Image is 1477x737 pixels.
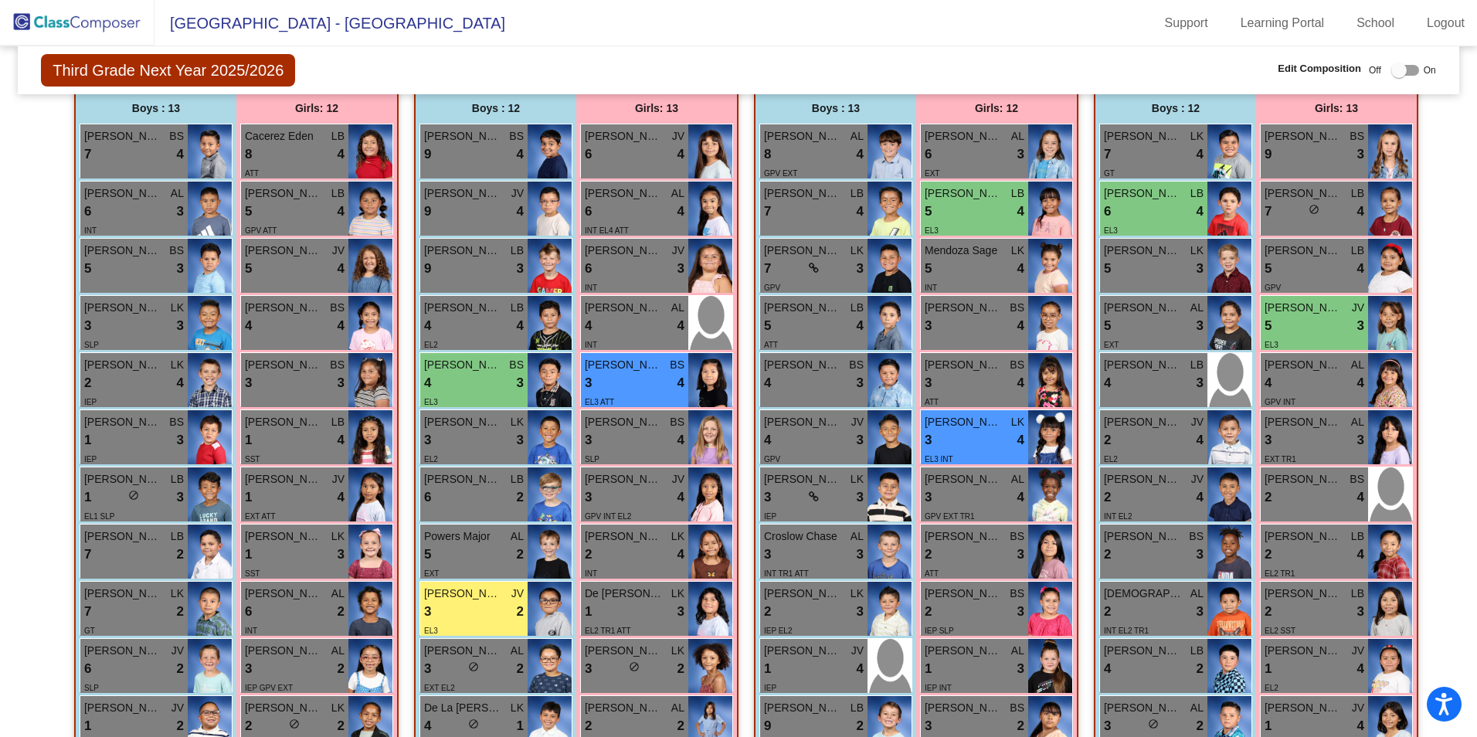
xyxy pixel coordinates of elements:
[1017,259,1024,279] span: 4
[925,316,932,336] span: 3
[764,144,771,165] span: 8
[1228,11,1337,36] a: Learning Portal
[1104,455,1118,464] span: EL2
[672,471,684,487] span: JV
[424,128,501,144] span: [PERSON_NAME]
[585,414,662,430] span: [PERSON_NAME] Paisley
[925,487,932,508] span: 3
[416,93,576,124] div: Boys : 12
[585,357,662,373] span: [PERSON_NAME]
[245,226,277,235] span: GPV ATT
[154,11,505,36] span: [GEOGRAPHIC_DATA] - [GEOGRAPHIC_DATA]
[1011,471,1024,487] span: AL
[1265,528,1342,545] span: [PERSON_NAME] [PERSON_NAME]
[671,185,684,202] span: AL
[1017,487,1024,508] span: 4
[764,487,771,508] span: 3
[1197,430,1204,450] span: 4
[171,471,184,487] span: LB
[585,144,592,165] span: 6
[1104,202,1111,222] span: 6
[84,226,97,235] span: INT
[338,430,345,450] span: 4
[925,373,932,393] span: 3
[245,545,252,565] span: 1
[84,185,161,202] span: [PERSON_NAME]
[671,300,684,316] span: AL
[1265,316,1272,336] span: 5
[1190,357,1204,373] span: LB
[925,430,932,450] span: 3
[925,357,1002,373] span: [PERSON_NAME]
[764,528,841,545] span: Croslow Chase
[1265,414,1342,430] span: [PERSON_NAME]
[1357,259,1364,279] span: 4
[670,414,684,430] span: BS
[1265,128,1342,144] span: [PERSON_NAME]
[1011,128,1024,144] span: AL
[517,259,524,279] span: 3
[857,202,864,222] span: 4
[1104,528,1181,545] span: [PERSON_NAME]
[851,528,864,545] span: AL
[1104,373,1111,393] span: 4
[245,243,322,259] span: [PERSON_NAME]
[245,259,252,279] span: 5
[585,487,592,508] span: 3
[84,300,161,316] span: [PERSON_NAME]
[1190,185,1204,202] span: LB
[338,202,345,222] span: 4
[672,243,684,259] span: JV
[245,430,252,450] span: 1
[1104,414,1181,430] span: [PERSON_NAME] [PERSON_NAME]
[424,202,431,222] span: 9
[925,414,1002,430] span: [PERSON_NAME]
[1197,316,1204,336] span: 3
[851,243,864,259] span: LK
[851,471,864,487] span: LK
[338,487,345,508] span: 4
[1104,316,1111,336] span: 5
[764,455,780,464] span: GPV
[1104,487,1111,508] span: 2
[84,455,97,464] span: IEP
[245,128,322,144] span: Cacerez Eden
[245,528,322,545] span: [PERSON_NAME]
[338,259,345,279] span: 4
[1104,259,1111,279] span: 5
[1265,487,1272,508] span: 2
[1351,528,1364,545] span: LB
[128,490,139,501] span: do_not_disturb_alt
[84,144,91,165] span: 7
[332,471,345,487] span: JV
[677,373,684,393] span: 4
[585,284,597,292] span: INT
[331,128,345,144] span: LB
[1357,487,1364,508] span: 4
[517,373,524,393] span: 3
[424,471,501,487] span: [PERSON_NAME]
[330,357,345,373] span: BS
[764,430,771,450] span: 4
[511,528,524,545] span: AL
[84,512,114,521] span: EL1 SLP
[1351,414,1364,430] span: AL
[169,414,184,430] span: BS
[925,185,1002,202] span: [PERSON_NAME]
[1309,204,1319,215] span: do_not_disturb_alt
[1357,373,1364,393] span: 4
[424,528,501,545] span: Powers Major
[585,373,592,393] span: 3
[1197,373,1204,393] span: 3
[1278,61,1361,76] span: Edit Composition
[764,414,841,430] span: [PERSON_NAME]
[585,528,662,545] span: [PERSON_NAME]
[171,528,184,545] span: LB
[851,300,864,316] span: LB
[1350,128,1364,144] span: BS
[424,357,501,373] span: [PERSON_NAME]
[585,512,631,521] span: GPV INT EL2
[1265,455,1296,464] span: EXT TR1
[764,169,797,178] span: GPV EXT
[177,545,184,565] span: 2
